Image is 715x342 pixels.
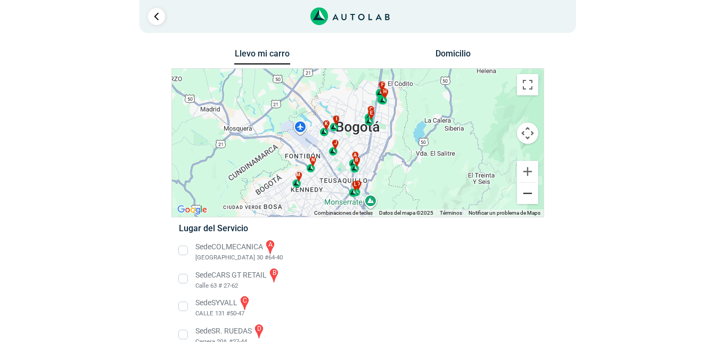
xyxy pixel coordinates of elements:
button: Cambiar a la vista en pantalla completa [517,74,538,95]
span: b [355,157,358,164]
a: Link al sitio de autolab [310,11,390,21]
button: Reducir [517,183,538,204]
button: Controles de visualización del mapa [517,123,538,144]
span: Datos del mapa ©2025 [379,210,433,216]
span: i [336,116,338,123]
span: a [354,152,357,159]
span: h [383,88,387,96]
span: g [382,88,385,95]
span: d [356,181,359,188]
button: Domicilio [425,48,481,64]
span: k [325,120,328,128]
span: j [334,140,336,147]
button: Llevo mi carro [234,48,290,65]
span: l [354,181,357,189]
button: Ampliar [517,161,538,182]
img: Google [175,203,210,217]
button: Combinaciones de teclas [314,209,373,217]
span: f [381,82,383,89]
a: Ir al paso anterior [148,8,165,25]
h5: Lugar del Servicio [179,223,536,233]
span: e [370,110,373,117]
span: n [311,157,314,164]
a: Abre esta zona en Google Maps (se abre en una nueva ventana) [175,203,210,217]
a: Términos (se abre en una nueva pestaña) [440,210,462,216]
span: c [369,106,372,113]
a: Notificar un problema de Maps [469,210,540,216]
span: m [296,172,300,179]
